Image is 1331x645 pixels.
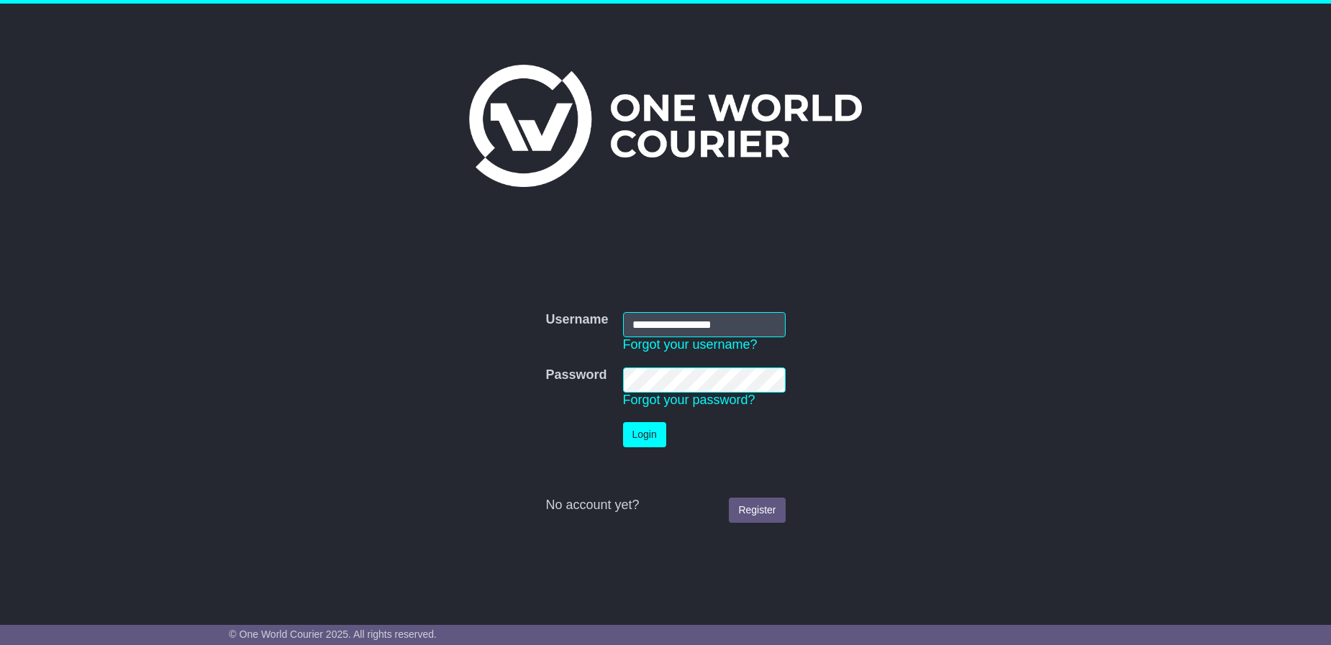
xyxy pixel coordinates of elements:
label: Password [545,367,607,383]
span: © One World Courier 2025. All rights reserved. [229,628,437,640]
label: Username [545,312,608,328]
div: No account yet? [545,498,785,513]
a: Register [729,498,785,523]
a: Forgot your password? [623,393,755,407]
a: Forgot your username? [623,337,758,352]
button: Login [623,422,666,447]
img: One World [469,65,862,187]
